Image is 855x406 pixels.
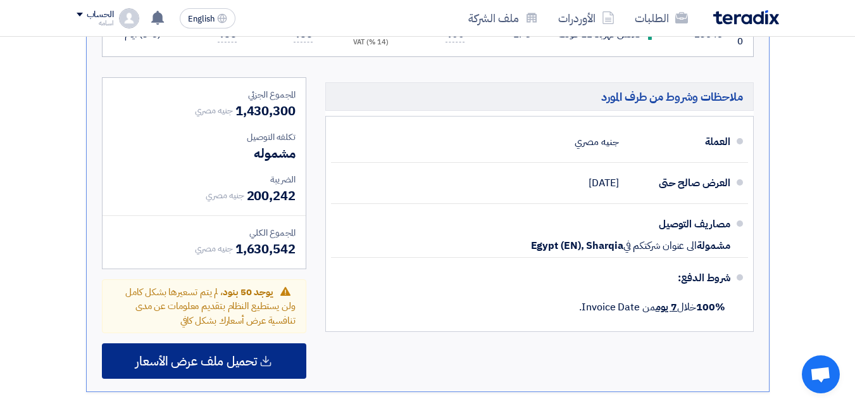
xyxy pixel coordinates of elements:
a: الأوردرات [548,3,625,33]
span: ، لم يتم تسعيرها بشكل كامل ولن يستطيع النظام بتقديم معلومات عن مدى تنافسية عرض أسعارك بشكل كافي [125,285,295,327]
button: English [180,8,235,29]
span: 1,430,300 [235,101,296,120]
span: تحميل ملف عرض الأسعار [135,355,257,367]
strong: 100% [696,300,725,315]
span: 1,630,542 [235,239,296,258]
div: العرض صالح حتى [629,168,730,198]
div: جنيه مصري [575,130,618,154]
div: المجموع الجزئي [113,88,296,101]
h5: ملاحظات وشروط من طرف المورد [325,82,754,111]
span: الى عنوان شركتكم في [623,239,697,252]
a: الطلبات [625,3,698,33]
span: خلال من Invoice Date. [579,300,725,315]
span: English [188,15,215,23]
a: ملف الشركة [458,3,548,33]
span: يوجد 50 بنود [223,285,273,299]
span: مشمولة [697,239,730,252]
span: مشموله [254,144,295,163]
div: الضريبة [113,173,296,186]
span: 200,242 [247,186,296,205]
img: Teradix logo [713,10,779,25]
span: Egypt (EN), Sharqia [531,239,623,252]
a: Open chat [802,355,840,393]
div: مصاريف التوصيل [629,209,730,239]
u: 7 يوم [656,300,678,315]
div: تكلفه التوصيل [113,130,296,144]
div: المجموع الكلي [113,226,296,239]
span: جنيه مصري [195,104,233,117]
div: (14 %) VAT [333,37,389,48]
span: جنيه مصري [195,242,233,255]
img: profile_test.png [119,8,139,29]
span: 1 [513,27,519,41]
div: شروط الدفع: [351,263,730,293]
span: [DATE] [589,177,618,189]
div: الحساب [87,10,114,20]
div: اسامه [77,20,114,27]
div: العملة [629,127,730,157]
span: جنيه مصري [206,189,244,202]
